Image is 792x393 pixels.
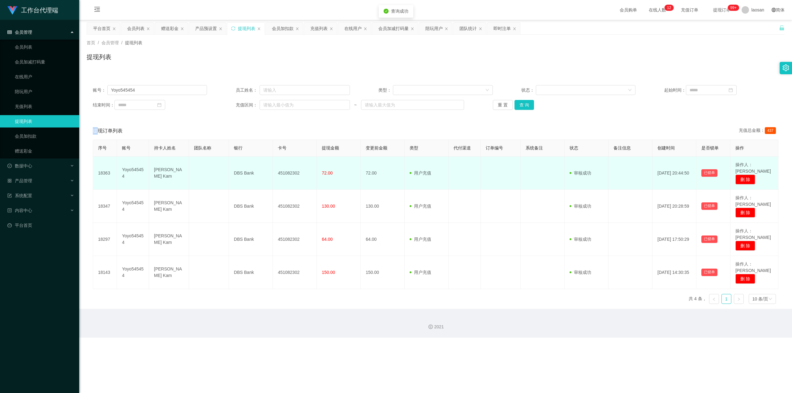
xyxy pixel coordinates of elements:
[87,52,111,62] h1: 提现列表
[729,88,733,92] i: 图标: calendar
[378,87,393,93] span: 类型：
[127,23,144,34] div: 会员列表
[236,102,260,108] span: 充值区间：
[459,23,477,34] div: 团队统计
[117,190,149,223] td: Yoyo545454
[260,100,350,110] input: 请输入最小值为
[765,127,776,134] span: 437
[93,256,117,289] td: 18143
[7,179,12,183] i: 图标: appstore-o
[322,145,339,150] span: 提现金额
[701,145,719,150] span: 是否锁单
[378,23,409,34] div: 会员加减打码量
[739,127,778,135] div: 充值总金额：
[117,256,149,289] td: Yoyo545454
[7,30,12,34] i: 图标: table
[735,274,755,284] button: 删 除
[735,175,755,184] button: 删 除
[149,256,189,289] td: [PERSON_NAME] Kam
[322,204,335,209] span: 130.00
[613,145,631,150] span: 备注信息
[7,193,32,198] span: 系统配置
[701,202,717,210] button: 已锁单
[391,9,408,14] span: 查询成功
[669,5,671,11] p: 2
[87,40,95,45] span: 首页
[570,171,591,175] span: 审核成功
[93,23,110,34] div: 平台首页
[782,64,789,71] i: 图标: setting
[107,85,207,95] input: 请输入
[117,223,149,256] td: Yoyo545454
[257,27,261,31] i: 图标: close
[15,41,74,53] a: 会员列表
[7,178,32,183] span: 产品管理
[231,26,235,31] i: 图标: sync
[93,87,107,93] span: 账号：
[154,145,176,150] span: 持卡人姓名
[161,23,179,34] div: 赠送彩金
[260,85,350,95] input: 请输入
[514,100,534,110] button: 查 询
[454,145,471,150] span: 代付渠道
[735,228,771,240] span: 操作人：[PERSON_NAME]
[98,145,107,150] span: 序号
[93,190,117,223] td: 18347
[194,145,211,150] span: 团队名称
[366,145,387,150] span: 变更前金额
[735,145,744,150] span: 操作
[361,157,405,190] td: 72.00
[513,27,516,31] i: 图标: close
[7,208,12,213] i: 图标: profile
[344,23,362,34] div: 在线用户
[486,145,503,150] span: 订单编号
[180,27,184,31] i: 图标: close
[157,103,161,107] i: 图标: calendar
[15,130,74,142] a: 会员加扣款
[112,27,116,31] i: 图标: close
[7,208,32,213] span: 内容中心
[689,294,707,304] li: 共 4 条，
[121,40,123,45] span: /
[7,7,58,12] a: 工作台代理端
[93,223,117,256] td: 18297
[7,6,17,15] img: logo.9652507e.png
[570,270,591,275] span: 审核成功
[87,0,108,20] i: 图标: menu-fold
[665,5,674,11] sup: 12
[98,40,99,45] span: /
[15,145,74,157] a: 赠送彩金
[425,23,443,34] div: 陪玩用户
[322,270,335,275] span: 150.00
[15,100,74,113] a: 充值列表
[737,297,741,301] i: 图标: right
[652,190,696,223] td: [DATE] 20:28:59
[735,208,755,218] button: 删 除
[652,256,696,289] td: [DATE] 14:30:35
[295,27,299,31] i: 图标: close
[411,27,414,31] i: 图标: close
[410,171,431,175] span: 用户充值
[722,294,731,304] a: 1
[701,269,717,276] button: 已锁单
[361,256,405,289] td: 150.00
[410,204,431,209] span: 用户充值
[628,88,632,93] i: 图标: down
[735,195,771,207] span: 操作人：[PERSON_NAME]
[768,297,772,301] i: 图标: down
[7,193,12,198] i: 图标: form
[428,325,433,329] i: 图标: copyright
[229,223,273,256] td: DBS Bank
[570,145,578,150] span: 状态
[329,27,333,31] i: 图标: close
[350,102,361,108] span: ~
[93,102,114,108] span: 结束时间：
[779,25,785,31] i: 图标: unlock
[322,171,333,175] span: 72.00
[93,127,123,135] span: 提现订单列表
[273,223,317,256] td: 451082302
[570,237,591,242] span: 审核成功
[93,157,117,190] td: 18363
[273,157,317,190] td: 451082302
[526,145,543,150] span: 系统备注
